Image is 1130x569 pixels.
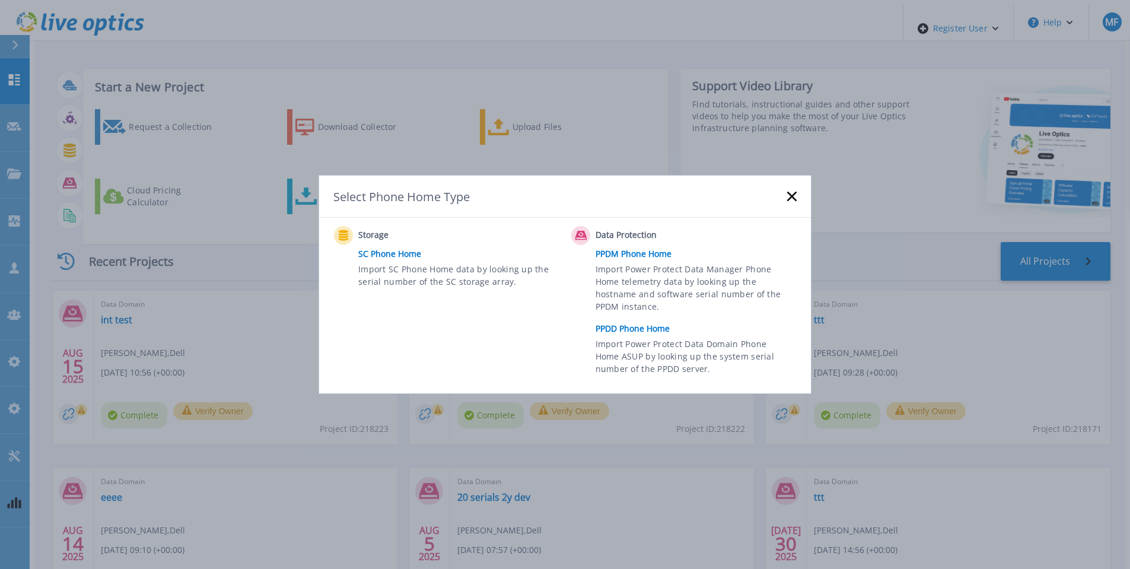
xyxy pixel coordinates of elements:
[333,189,471,205] div: Select Phone Home Type
[596,320,803,338] a: PPDD Phone Home
[596,245,803,263] a: PPDM Phone Home
[358,228,476,243] span: Storage
[596,338,793,379] span: Import Power Protect Data Domain Phone Home ASUP by looking up the system serial number of the PP...
[596,228,714,243] span: Data Protection
[358,245,565,263] a: SC Phone Home
[358,263,556,290] span: Import SC Phone Home data by looking up the serial number of the SC storage array.
[596,263,793,317] span: Import Power Protect Data Manager Phone Home telemetry data by looking up the hostname and softwa...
